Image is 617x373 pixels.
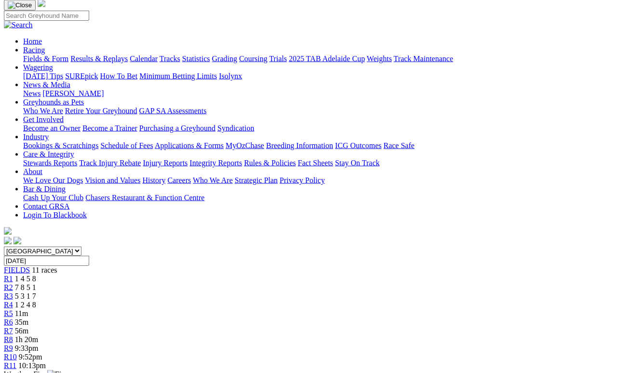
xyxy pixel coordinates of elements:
a: Login To Blackbook [23,211,87,219]
a: R1 [4,275,13,283]
a: Breeding Information [266,141,333,150]
a: History [142,176,165,184]
div: News & Media [23,89,613,98]
a: Become an Owner [23,124,80,132]
span: 10:13pm [18,361,46,370]
a: Who We Are [23,107,63,115]
a: 2025 TAB Adelaide Cup [289,55,365,63]
a: R3 [4,292,13,300]
a: [DATE] Tips [23,72,63,80]
a: Industry [23,133,49,141]
a: Track Injury Rebate [79,159,141,167]
a: About [23,167,42,176]
img: Search [4,21,33,29]
span: R7 [4,327,13,335]
a: Chasers Restaurant & Function Centre [85,193,204,202]
a: We Love Our Dogs [23,176,83,184]
span: 1 2 4 8 [15,301,36,309]
span: 11m [15,309,28,318]
a: News & Media [23,81,70,89]
a: Contact GRSA [23,202,69,210]
a: Care & Integrity [23,150,74,158]
a: Home [23,37,42,45]
span: 9:52pm [19,353,42,361]
a: SUREpick [65,72,98,80]
a: Racing [23,46,45,54]
a: Vision and Values [85,176,140,184]
a: R4 [4,301,13,309]
a: Coursing [239,55,268,63]
a: Injury Reports [143,159,188,167]
a: Stay On Track [335,159,379,167]
span: 9:33pm [15,344,39,352]
div: Bar & Dining [23,193,613,202]
a: [PERSON_NAME] [42,89,104,97]
a: Track Maintenance [394,55,453,63]
a: Become a Trainer [82,124,137,132]
img: logo-grsa-white.png [4,227,12,235]
a: Fields & Form [23,55,68,63]
a: R8 [4,335,13,344]
a: Strategic Plan [235,176,278,184]
a: Schedule of Fees [100,141,153,150]
a: MyOzChase [226,141,264,150]
a: R10 [4,353,17,361]
span: 56m [15,327,28,335]
span: 11 races [32,266,57,274]
a: R5 [4,309,13,318]
img: twitter.svg [13,237,21,245]
a: Integrity Reports [189,159,242,167]
div: About [23,176,613,185]
div: Care & Integrity [23,159,613,167]
img: facebook.svg [4,237,12,245]
span: 1 4 5 8 [15,275,36,283]
a: Tracks [160,55,180,63]
a: Get Involved [23,115,64,124]
a: Syndication [217,124,254,132]
a: Race Safe [383,141,414,150]
a: Stewards Reports [23,159,77,167]
a: R9 [4,344,13,352]
a: Results & Replays [70,55,128,63]
a: Retire Your Greyhound [65,107,137,115]
a: Isolynx [219,72,242,80]
a: Purchasing a Greyhound [139,124,215,132]
div: Industry [23,141,613,150]
a: Cash Up Your Club [23,193,83,202]
a: Greyhounds as Pets [23,98,84,106]
div: Wagering [23,72,613,81]
a: Applications & Forms [155,141,224,150]
span: 35m [15,318,28,326]
a: GAP SA Assessments [139,107,207,115]
a: R11 [4,361,16,370]
a: News [23,89,40,97]
a: Wagering [23,63,53,71]
a: FIELDS [4,266,30,274]
div: Racing [23,55,613,63]
div: Get Involved [23,124,613,133]
a: Careers [167,176,191,184]
a: How To Bet [100,72,138,80]
a: R2 [4,283,13,291]
a: Grading [212,55,237,63]
a: Minimum Betting Limits [139,72,217,80]
a: Trials [269,55,287,63]
a: R6 [4,318,13,326]
a: Who We Are [193,176,233,184]
img: Close [8,1,32,9]
input: Search [4,11,89,21]
a: Bookings & Scratchings [23,141,98,150]
a: Calendar [130,55,158,63]
span: 1h 20m [15,335,38,344]
input: Select date [4,256,89,266]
